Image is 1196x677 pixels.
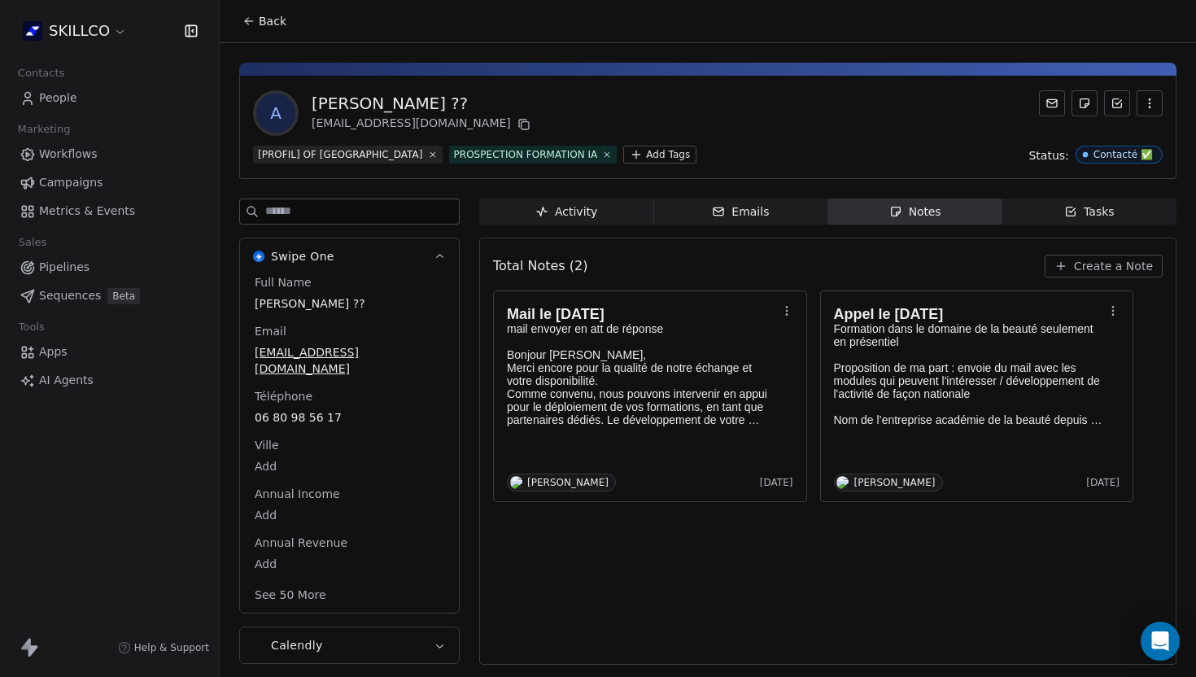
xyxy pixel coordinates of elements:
button: CalendlyCalendly [240,627,459,663]
div: Contacté ✅ [1093,149,1153,160]
span: Pipelines [39,259,89,276]
a: Campaigns [13,169,206,196]
p: mail envoyer en att de réponse [507,322,777,335]
span: Email [251,323,290,339]
span: Create a Note [1074,258,1153,274]
span: Apps [39,343,68,360]
p: Formation dans le domaine de la beauté seulement en présentiel [834,322,1104,348]
span: Marketing [11,117,77,142]
span: Add [255,507,444,523]
img: Calendly [253,640,264,651]
p: Merci encore pour la qualité de notre échange et votre disponibilité. [507,361,777,387]
h1: Appel le [DATE] [834,306,1104,322]
span: Sales [11,230,54,255]
span: SKILLCO [49,20,110,41]
a: AI Agents [13,367,206,394]
p: Proposition de ma part : envoie du mail avec les modules qui peuvent l'intéresser / développement... [834,361,1104,400]
img: M [510,476,522,489]
span: Calendly [271,637,323,653]
a: SequencesBeta [13,282,206,309]
a: Workflows [13,141,206,168]
span: [DATE] [760,476,793,489]
a: Apps [13,338,206,365]
span: Status: [1028,147,1068,164]
span: Add [255,458,444,474]
button: Add Tags [623,146,696,164]
img: Skillco%20logo%20icon%20(2).png [23,21,42,41]
button: Back [233,7,296,36]
span: [DATE] [1086,476,1120,489]
img: M [836,476,849,489]
p: Bonjour [PERSON_NAME], [507,348,777,361]
div: Activity [535,203,597,221]
div: [EMAIL_ADDRESS][DOMAIN_NAME] [312,115,534,134]
span: Tools [11,315,51,339]
span: Metrics & Events [39,203,135,220]
span: [PERSON_NAME] ?? [255,295,444,312]
span: Swipe One [271,248,334,264]
p: Nom de l’entreprise académie de la beauté depuis 2017 [834,413,1104,426]
h1: Mail le [DATE] [507,306,777,322]
div: Emails [712,203,769,221]
span: Campaigns [39,174,103,191]
span: Total Notes (2) [493,256,587,276]
span: Annual Revenue [251,535,351,551]
span: 06 80 98 56 17 [255,409,444,426]
span: Beta [107,288,140,304]
span: Full Name [251,274,315,290]
div: Open Intercom Messenger [1141,622,1180,661]
span: Contacts [11,61,72,85]
span: Sequences [39,287,101,304]
div: [PERSON_NAME] ?? [312,92,534,115]
button: See 50 More [245,580,336,609]
div: [PERSON_NAME] [854,477,936,488]
span: Help & Support [134,641,209,654]
span: Ville [251,437,282,453]
span: Back [259,13,286,29]
div: Swipe OneSwipe One [240,274,459,613]
span: People [39,90,77,107]
div: PROSPECTION FORMATION IA [454,147,598,162]
button: SKILLCO [20,17,130,45]
span: Workflows [39,146,98,163]
span: Téléphone [251,388,316,404]
p: Comme convenu, nous pouvons intervenir en appui pour le déploiement de vos formations, en tant qu... [507,387,777,426]
button: Create a Note [1045,255,1163,277]
a: Help & Support [118,641,209,654]
span: [EMAIL_ADDRESS][DOMAIN_NAME] [255,344,444,377]
a: People [13,85,206,111]
span: A [256,94,295,133]
div: [PERSON_NAME] [527,477,609,488]
span: Add [255,556,444,572]
span: Annual Income [251,486,343,502]
img: Swipe One [253,251,264,262]
a: Pipelines [13,254,206,281]
a: Metrics & Events [13,198,206,225]
span: AI Agents [39,372,94,389]
button: Swipe OneSwipe One [240,238,459,274]
div: Tasks [1064,203,1115,221]
div: [PROFIL] OF [GEOGRAPHIC_DATA] [258,147,423,162]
